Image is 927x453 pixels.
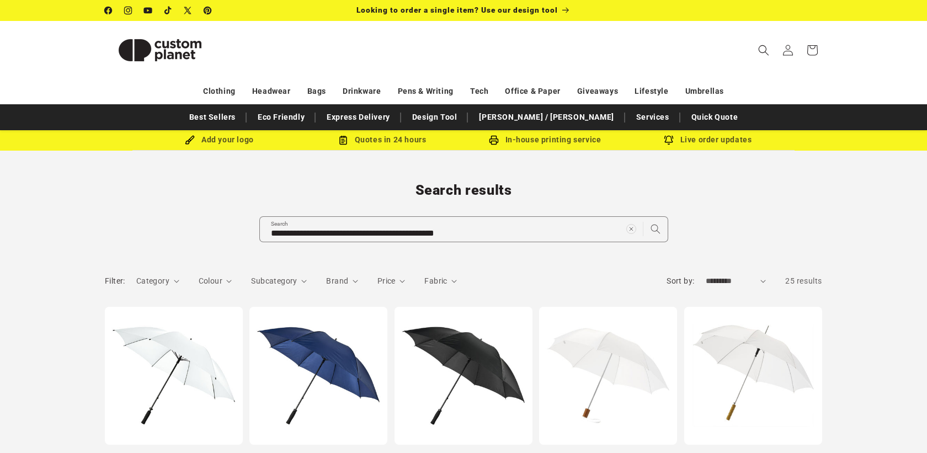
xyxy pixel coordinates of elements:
span: Subcategory [251,276,297,285]
img: In-house printing [489,135,499,145]
summary: Subcategory (0 selected) [251,275,307,287]
a: Giveaways [577,82,618,101]
summary: Price [377,275,406,287]
span: Fabric [424,276,447,285]
a: Clothing [203,82,236,101]
summary: Fabric (0 selected) [424,275,457,287]
a: Umbrellas [685,82,724,101]
a: Drinkware [343,82,381,101]
span: Looking to order a single item? Use our design tool [356,6,558,14]
img: Brush Icon [185,135,195,145]
div: Add your logo [138,133,301,147]
a: Quick Quote [686,108,744,127]
button: Search [643,217,668,241]
a: [PERSON_NAME] / [PERSON_NAME] [473,108,619,127]
a: Tech [470,82,488,101]
summary: Category (0 selected) [136,275,179,287]
button: Clear search term [619,217,643,241]
span: 25 results [785,276,822,285]
div: In-house printing service [464,133,626,147]
img: Order Updates Icon [338,135,348,145]
a: Office & Paper [505,82,560,101]
span: Category [136,276,169,285]
summary: Colour (0 selected) [199,275,232,287]
a: Design Tool [407,108,463,127]
span: Brand [326,276,348,285]
a: Custom Planet [101,21,220,79]
label: Sort by: [667,276,694,285]
a: Bags [307,82,326,101]
a: Express Delivery [321,108,396,127]
a: Pens & Writing [398,82,454,101]
div: Quotes in 24 hours [301,133,464,147]
a: Lifestyle [635,82,668,101]
h1: Search results [105,182,822,199]
a: Best Sellers [184,108,241,127]
span: Colour [199,276,222,285]
div: Live order updates [626,133,789,147]
a: Headwear [252,82,291,101]
h2: Filter: [105,275,125,287]
summary: Search [752,38,776,62]
img: Order updates [664,135,674,145]
span: Price [377,276,396,285]
summary: Brand (0 selected) [326,275,358,287]
a: Eco Friendly [252,108,310,127]
img: Custom Planet [105,25,215,75]
a: Services [631,108,675,127]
